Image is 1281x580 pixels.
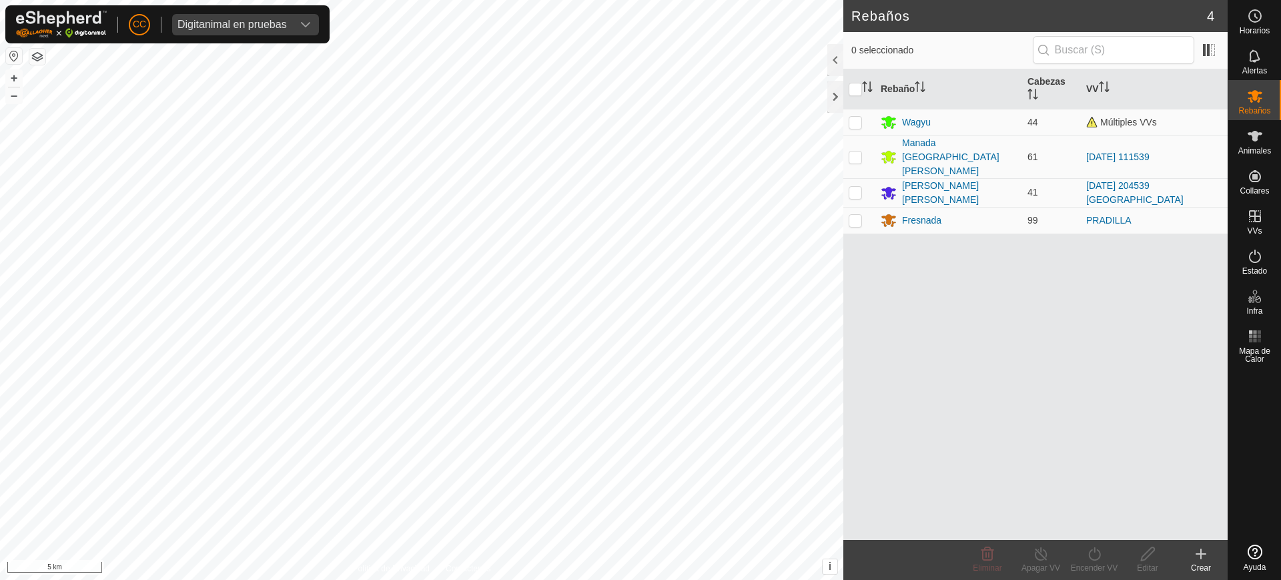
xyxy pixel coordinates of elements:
span: Múltiples VVs [1086,117,1157,127]
div: Fresnada [902,214,941,228]
span: Estado [1242,267,1267,275]
button: – [6,87,22,103]
span: 41 [1027,187,1038,198]
span: Collares [1240,187,1269,195]
input: Buscar (S) [1033,36,1194,64]
span: i [829,561,831,572]
div: Editar [1121,562,1174,574]
span: Horarios [1240,27,1270,35]
div: Encender VV [1067,562,1121,574]
span: Eliminar [973,563,1001,573]
th: VV [1081,69,1228,109]
a: Contáctenos [446,563,490,575]
span: 61 [1027,152,1038,162]
button: Restablecer Mapa [6,48,22,64]
div: dropdown trigger [292,14,319,35]
p-sorticon: Activar para ordenar [1027,91,1038,101]
div: Digitanimal en pruebas [177,19,287,30]
a: Ayuda [1228,539,1281,577]
span: CC [133,17,146,31]
p-sorticon: Activar para ordenar [915,83,925,94]
span: Mapa de Calor [1232,347,1278,363]
span: VVs [1247,227,1262,235]
th: Cabezas [1022,69,1081,109]
th: Rebaño [875,69,1022,109]
span: Digitanimal en pruebas [172,14,292,35]
a: Política de Privacidad [353,563,430,575]
div: Manada [GEOGRAPHIC_DATA][PERSON_NAME] [902,136,1017,178]
span: 4 [1207,6,1214,26]
span: Rebaños [1238,107,1270,115]
span: 44 [1027,117,1038,127]
span: Infra [1246,307,1262,315]
div: Apagar VV [1014,562,1067,574]
span: 0 seleccionado [851,43,1033,57]
a: PRADILLA [1086,215,1132,226]
div: Wagyu [902,115,931,129]
p-sorticon: Activar para ordenar [862,83,873,94]
span: Animales [1238,147,1271,155]
a: [DATE] 204539 [GEOGRAPHIC_DATA] [1086,180,1184,205]
button: i [823,559,837,574]
h2: Rebaños [851,8,1207,24]
img: Logo Gallagher [16,11,107,38]
a: [DATE] 111539 [1086,152,1150,162]
div: Crear [1174,562,1228,574]
div: [PERSON_NAME] [PERSON_NAME] [902,179,1017,207]
span: Ayuda [1244,563,1266,571]
span: Alertas [1242,67,1267,75]
p-sorticon: Activar para ordenar [1099,83,1110,94]
span: 99 [1027,215,1038,226]
button: + [6,70,22,86]
button: Capas del Mapa [29,49,45,65]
